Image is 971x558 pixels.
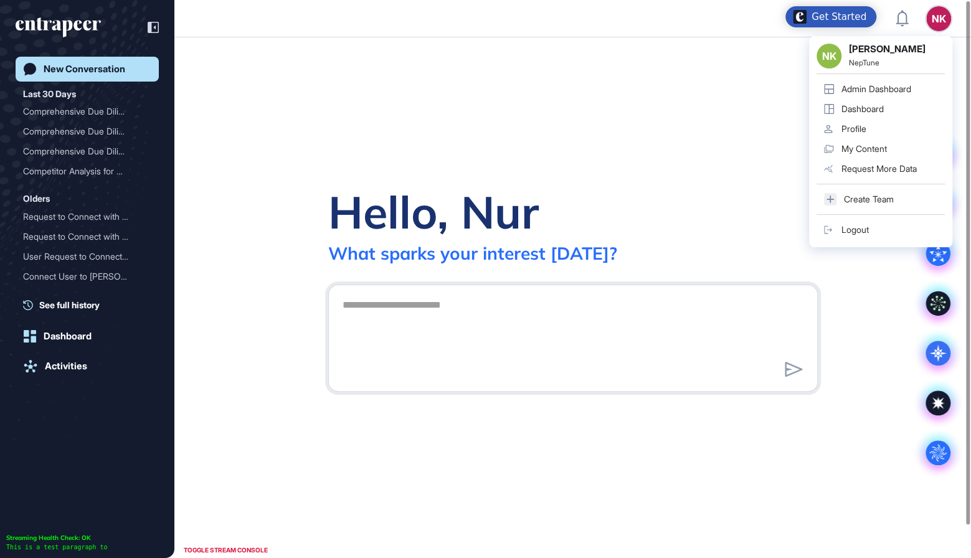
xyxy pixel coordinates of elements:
[23,267,151,286] div: Connect User to Reese
[23,191,50,206] div: Olders
[328,242,617,264] div: What sparks your interest [DATE]?
[793,10,807,24] img: launcher-image-alternative-text
[23,121,141,141] div: Comprehensive Due Diligen...
[23,141,151,161] div: Comprehensive Due Diligence Report for NextBig.app: Market Insights and Competitor Analysis in AI...
[23,161,151,181] div: Competitor Analysis for Marsirius AI and Key Global and Local Competitors
[23,227,151,247] div: Request to Connect with Reese
[23,247,151,267] div: User Request to Connect with Reese
[23,121,151,141] div: Comprehensive Due Diligence and Competitor Intelligence Report for Fire-Stopper in Fire Safety Ma...
[926,6,951,31] button: NK
[23,102,151,121] div: Comprehensive Due Diligence and Competitor Intelligence Report for Neptune for Kids
[23,207,151,227] div: Request to Connect with Reese
[812,11,866,23] div: Get Started
[181,542,271,558] div: TOGGLE STREAM CONSOLE
[23,207,141,227] div: Request to Connect with R...
[23,298,159,311] a: See full history
[23,161,141,181] div: Competitor Analysis for M...
[23,286,141,306] div: Request to Connect with R...
[16,17,101,37] div: entrapeer-logo
[23,227,141,247] div: Request to Connect with R...
[39,298,100,311] span: See full history
[23,102,141,121] div: Comprehensive Due Diligen...
[23,247,141,267] div: User Request to Connect w...
[16,354,159,379] a: Activities
[23,87,76,102] div: Last 30 Days
[328,184,539,240] div: Hello, Nur
[45,361,87,372] div: Activities
[44,64,125,75] div: New Conversation
[23,141,141,161] div: Comprehensive Due Diligen...
[44,331,92,342] div: Dashboard
[23,286,151,306] div: Request to Connect with Reese
[785,6,876,27] div: Open Get Started checklist
[23,267,141,286] div: Connect User to [PERSON_NAME]
[16,324,159,349] a: Dashboard
[16,57,159,82] a: New Conversation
